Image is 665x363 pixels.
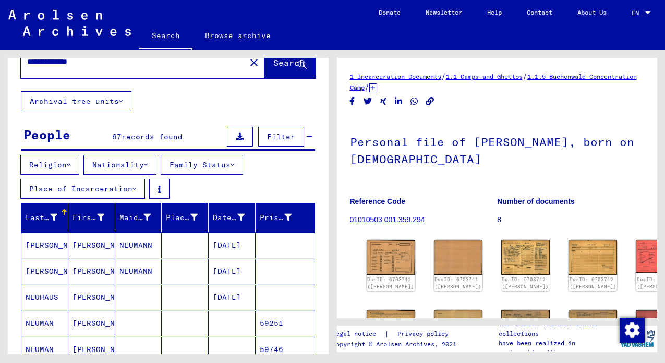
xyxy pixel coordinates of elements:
[161,155,243,175] button: Family Status
[21,285,68,310] mat-cell: NEUHAUS
[20,179,145,199] button: Place of Incarceration
[26,209,70,226] div: Last Name
[213,212,245,223] div: Date of Birth
[119,209,164,226] div: Maiden Name
[332,329,461,340] div: |
[115,233,162,258] mat-cell: NEUMANN
[260,209,305,226] div: Prisoner #
[569,310,617,345] img: 002.jpg
[23,125,70,144] div: People
[122,132,183,141] span: records found
[365,82,369,92] span: /
[446,72,523,80] a: 1.1 Camps and Ghettos
[244,52,264,72] button: Clear
[209,203,256,232] mat-header-cell: Date of Birth
[68,233,115,258] mat-cell: [PERSON_NAME]
[499,320,617,338] p: The Arolsen Archives online collections
[332,340,461,349] p: Copyright © Arolsen Archives, 2021
[569,240,617,275] img: 002.jpg
[501,310,550,345] img: 001.jpg
[434,240,482,275] img: 002.jpg
[362,95,373,108] button: Share on Twitter
[350,197,406,205] b: Reference Code
[209,233,256,258] mat-cell: [DATE]
[83,155,156,175] button: Nationality
[497,214,644,225] p: 8
[332,329,384,340] a: Legal notice
[258,127,304,147] button: Filter
[112,132,122,141] span: 67
[347,95,358,108] button: Share on Facebook
[273,57,305,68] span: Search
[68,285,115,310] mat-cell: [PERSON_NAME]
[21,337,68,362] mat-cell: NEUMAN
[20,155,79,175] button: Religion
[68,337,115,362] mat-cell: [PERSON_NAME]
[378,95,389,108] button: Share on Xing
[72,209,117,226] div: First Name
[620,318,645,343] img: Change consent
[502,276,549,289] a: DocID: 6703742 ([PERSON_NAME])
[115,203,162,232] mat-header-cell: Maiden Name
[26,212,57,223] div: Last Name
[570,276,616,289] a: DocID: 6703742 ([PERSON_NAME])
[209,285,256,310] mat-cell: [DATE]
[68,259,115,284] mat-cell: [PERSON_NAME]
[389,329,461,340] a: Privacy policy
[632,9,643,17] span: EN
[267,132,295,141] span: Filter
[256,337,315,362] mat-cell: 59746
[21,233,68,258] mat-cell: [PERSON_NAME]
[409,95,420,108] button: Share on WhatsApp
[256,203,315,232] mat-header-cell: Prisoner #
[248,56,260,69] mat-icon: close
[68,203,115,232] mat-header-cell: First Name
[367,276,414,289] a: DocID: 6703741 ([PERSON_NAME])
[166,212,198,223] div: Place of Birth
[72,212,104,223] div: First Name
[21,91,131,111] button: Archival tree units
[213,209,258,226] div: Date of Birth
[350,215,425,224] a: 01010503 001.359.294
[21,311,68,336] mat-cell: NEUMAN
[618,325,657,352] img: yv_logo.png
[256,311,315,336] mat-cell: 59251
[21,203,68,232] mat-header-cell: Last Name
[441,71,446,81] span: /
[367,240,415,275] img: 001.jpg
[162,203,209,232] mat-header-cell: Place of Birth
[68,311,115,336] mat-cell: [PERSON_NAME]
[260,212,292,223] div: Prisoner #
[21,259,68,284] mat-cell: [PERSON_NAME]
[434,276,481,289] a: DocID: 6703741 ([PERSON_NAME])
[8,10,131,36] img: Arolsen_neg.svg
[497,197,575,205] b: Number of documents
[119,212,151,223] div: Maiden Name
[139,23,192,50] a: Search
[425,95,436,108] button: Copy link
[166,209,211,226] div: Place of Birth
[192,23,283,48] a: Browse archive
[264,46,316,78] button: Search
[499,338,617,357] p: have been realized in partnership with
[501,240,550,274] img: 001.jpg
[393,95,404,108] button: Share on LinkedIn
[350,118,645,181] h1: Personal file of [PERSON_NAME], born on [DEMOGRAPHIC_DATA]
[523,71,527,81] span: /
[209,259,256,284] mat-cell: [DATE]
[115,259,162,284] mat-cell: NEUMANN
[350,72,441,80] a: 1 Incarceration Documents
